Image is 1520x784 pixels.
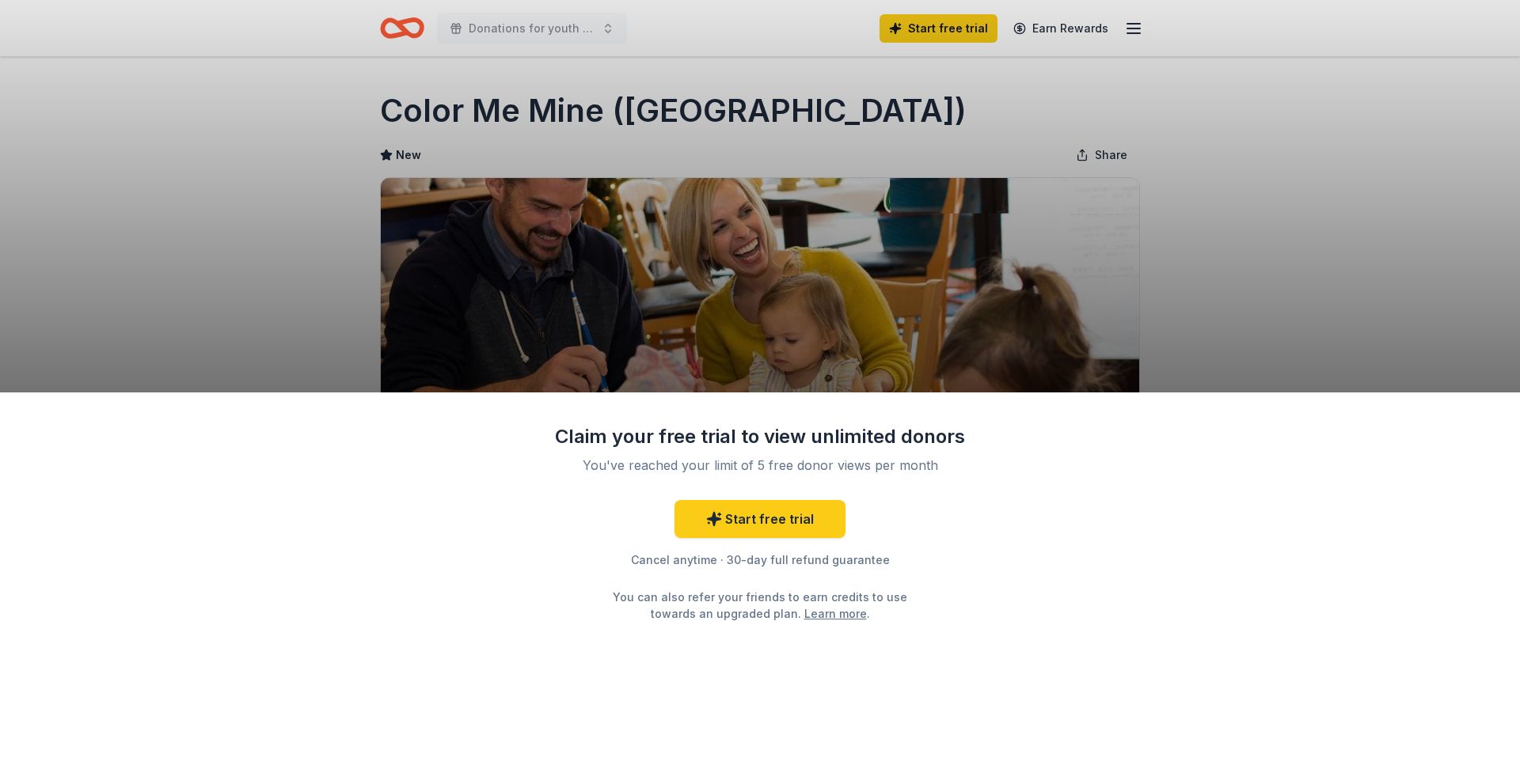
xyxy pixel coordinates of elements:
[804,605,867,622] a: Learn more
[598,589,921,622] div: You can also refer your friends to earn credits to use towards an upgraded plan. .
[573,456,947,475] div: You've reached your limit of 5 free donor views per month
[554,424,966,449] div: Claim your free trial to view unlimited donors
[674,500,845,538] a: Start free trial
[554,551,966,570] div: Cancel anytime · 30-day full refund guarantee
